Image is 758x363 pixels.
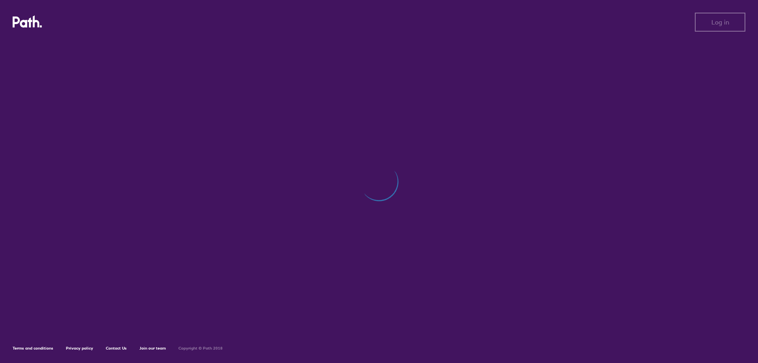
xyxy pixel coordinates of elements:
[106,346,127,351] a: Contact Us
[711,19,729,26] span: Log in
[66,346,93,351] a: Privacy policy
[13,346,53,351] a: Terms and conditions
[695,13,745,32] button: Log in
[178,346,223,351] h6: Copyright © Path 2018
[139,346,166,351] a: Join our team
